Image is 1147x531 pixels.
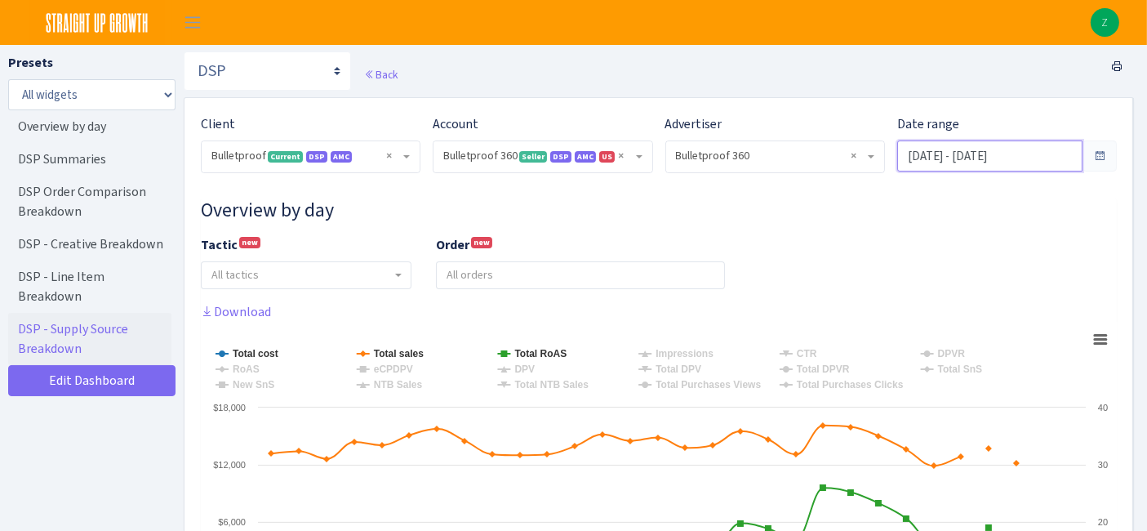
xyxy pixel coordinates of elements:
[519,151,547,163] span: Seller
[364,67,398,82] a: Back
[233,364,260,375] tspan: RoAS
[599,151,615,163] span: US
[433,114,478,134] label: Account
[8,313,171,365] a: DSP - Supply Source Breakdown
[1098,403,1108,413] text: 40
[8,110,171,143] a: Overview by day
[1091,8,1119,37] img: Zach Belous
[331,151,352,163] span: AMC
[433,141,651,172] span: Bulletproof 360 <span class="badge badge-success">Seller</span><span class="badge badge-primary">...
[656,348,714,359] tspan: Impressions
[201,114,235,134] label: Client
[8,143,171,176] a: DSP Summaries
[218,517,246,527] text: $6,000
[550,151,571,163] span: DSP
[211,267,259,283] span: All tactics
[851,148,856,164] span: Remove all items
[374,379,423,390] tspan: NTB Sales
[676,148,865,164] span: Bulletproof 360
[1091,8,1119,37] a: Z
[374,364,413,375] tspan: eCPDPV
[374,348,424,359] tspan: Total sales
[797,379,904,390] tspan: Total Purchases Clicks
[797,364,850,375] tspan: Total DPVR
[268,151,303,163] span: Current
[938,348,966,359] tspan: DPVR
[8,228,171,261] a: DSP - Creative Breakdown
[437,262,725,288] input: All orders
[514,348,567,359] tspan: Total RoAS
[514,379,589,390] tspan: Total NTB Sales
[436,236,469,253] b: Order
[1098,517,1108,527] text: 20
[213,460,246,470] text: $12,000
[938,364,982,375] tspan: Total SnS
[233,348,278,359] tspan: Total cost
[213,403,246,413] text: $18,000
[8,53,53,73] label: Presets
[201,303,271,320] a: Download
[656,364,701,375] tspan: Total DPV
[666,141,884,172] span: Bulletproof 360
[575,151,596,163] span: AMC
[233,379,274,390] tspan: New SnS
[201,236,238,253] b: Tactic
[8,261,171,313] a: DSP - Line Item Breakdown
[471,237,492,248] sup: new
[665,114,722,134] label: Advertiser
[1098,460,1108,470] text: 30
[172,9,213,36] button: Toggle navigation
[239,237,260,248] sup: new
[386,148,392,164] span: Remove all items
[201,199,1117,222] h3: Widget #10
[897,114,959,134] label: Date range
[514,364,535,375] tspan: DPV
[8,176,171,228] a: DSP Order Comparison Breakdown
[202,141,420,172] span: Bulletproof <span class="badge badge-success">Current</span><span class="badge badge-primary">DSP...
[443,148,632,164] span: Bulletproof 360 <span class="badge badge-success">Seller</span><span class="badge badge-primary">...
[797,348,817,359] tspan: CTR
[619,148,625,164] span: Remove all items
[8,365,176,396] a: Edit Dashboard
[306,151,327,163] span: DSP
[656,379,761,390] tspan: Total Purchases Views
[211,148,400,164] span: Bulletproof <span class="badge badge-success">Current</span><span class="badge badge-primary">DSP...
